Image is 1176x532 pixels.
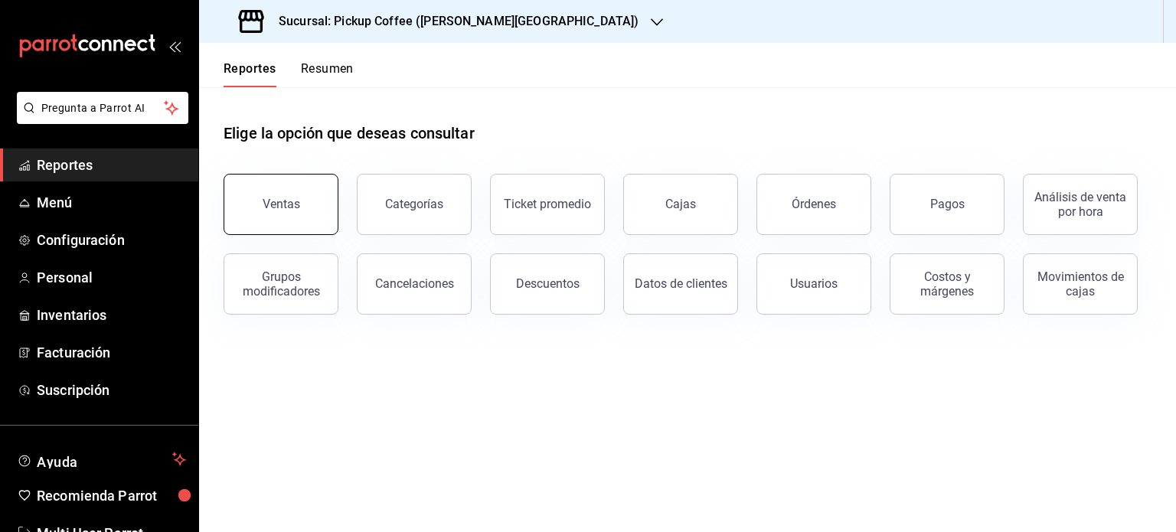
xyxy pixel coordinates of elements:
div: Grupos modificadores [234,269,328,299]
button: Grupos modificadores [224,253,338,315]
div: Pagos [930,197,965,211]
button: Categorías [357,174,472,235]
span: Menú [37,192,186,213]
div: Ventas [263,197,300,211]
div: Categorías [385,197,443,211]
div: Usuarios [790,276,838,291]
button: Análisis de venta por hora [1023,174,1138,235]
div: Cajas [665,197,696,211]
button: Cajas [623,174,738,235]
span: Inventarios [37,305,186,325]
button: Reportes [224,61,276,87]
h1: Elige la opción que deseas consultar [224,122,475,145]
span: Reportes [37,155,186,175]
span: Configuración [37,230,186,250]
button: Órdenes [756,174,871,235]
button: Descuentos [490,253,605,315]
div: Movimientos de cajas [1033,269,1128,299]
div: navigation tabs [224,61,354,87]
div: Órdenes [792,197,836,211]
span: Suscripción [37,380,186,400]
button: Datos de clientes [623,253,738,315]
span: Recomienda Parrot [37,485,186,506]
div: Análisis de venta por hora [1033,190,1128,219]
button: Ticket promedio [490,174,605,235]
button: Cancelaciones [357,253,472,315]
span: Personal [37,267,186,288]
div: Cancelaciones [375,276,454,291]
span: Facturación [37,342,186,363]
button: Usuarios [756,253,871,315]
button: Pagos [890,174,1004,235]
button: Costos y márgenes [890,253,1004,315]
h3: Sucursal: Pickup Coffee ([PERSON_NAME][GEOGRAPHIC_DATA]) [266,12,639,31]
button: Ventas [224,174,338,235]
div: Datos de clientes [635,276,727,291]
button: Pregunta a Parrot AI [17,92,188,124]
button: Resumen [301,61,354,87]
div: Descuentos [516,276,580,291]
span: Ayuda [37,450,166,468]
button: Movimientos de cajas [1023,253,1138,315]
div: Ticket promedio [504,197,591,211]
a: Pregunta a Parrot AI [11,111,188,127]
button: open_drawer_menu [168,40,181,52]
span: Pregunta a Parrot AI [41,100,165,116]
div: Costos y márgenes [900,269,995,299]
